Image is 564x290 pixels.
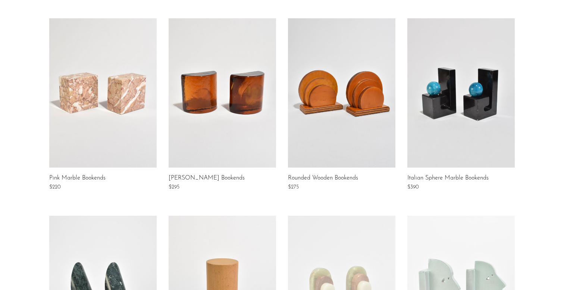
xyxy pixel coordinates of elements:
span: $390 [407,184,419,190]
a: [PERSON_NAME] Bookends [169,175,245,182]
a: Rounded Wooden Bookends [288,175,358,182]
span: $220 [49,184,61,190]
a: Pink Marble Bookends [49,175,106,182]
span: $275 [288,184,299,190]
a: Italian Sphere Marble Bookends [407,175,489,182]
span: $295 [169,184,179,190]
